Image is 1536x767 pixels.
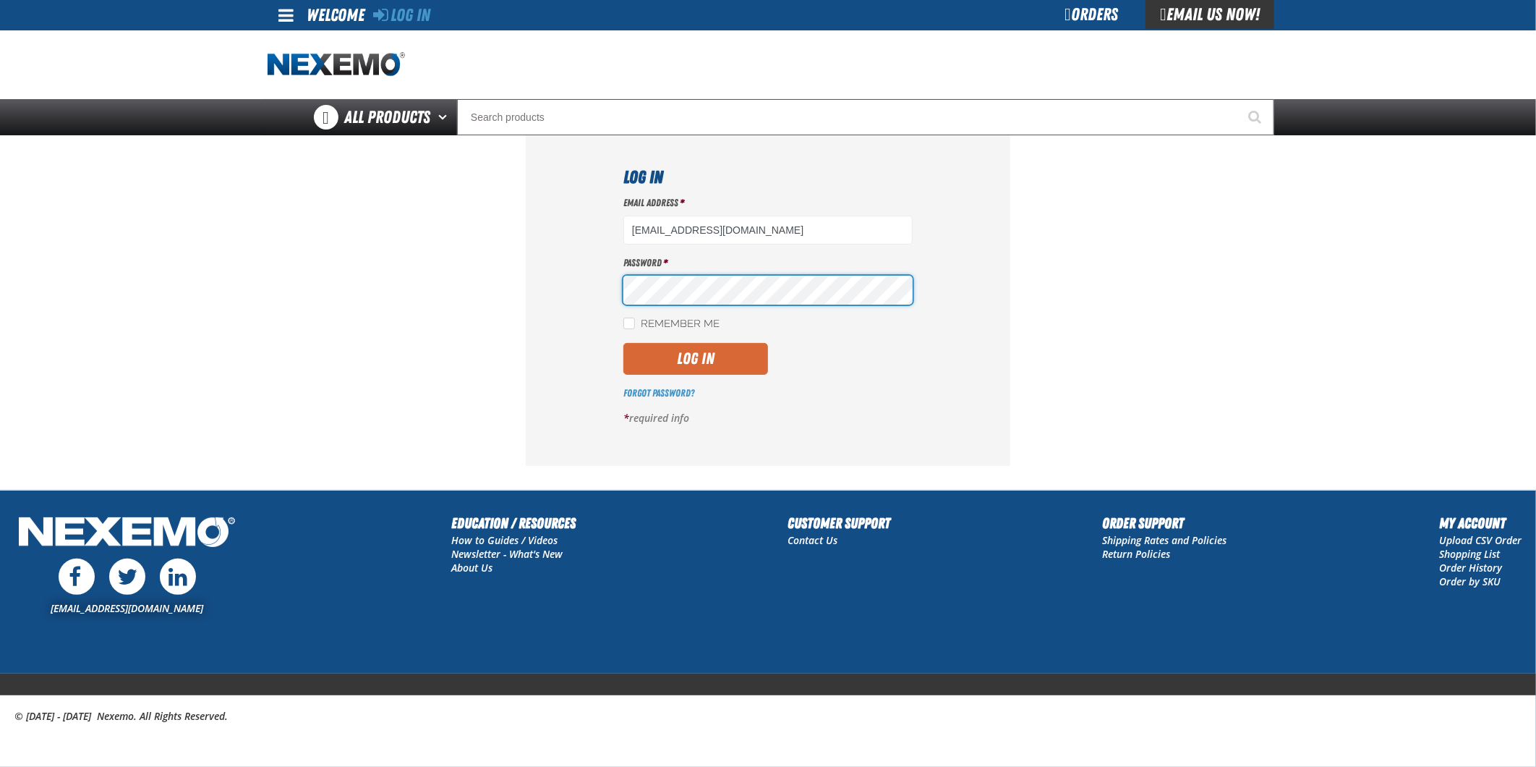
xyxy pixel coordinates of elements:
[268,52,405,77] img: Nexemo logo
[14,512,239,555] img: Nexemo Logo
[1439,533,1522,547] a: Upload CSV Order
[788,533,838,547] a: Contact Us
[623,256,913,270] label: Password
[788,512,891,534] h2: Customer Support
[623,318,720,331] label: Remember Me
[451,561,492,575] a: About Us
[623,196,913,210] label: Email Address
[623,412,913,425] p: required info
[373,5,430,25] a: Log In
[268,52,405,77] a: Home
[1103,512,1227,534] h2: Order Support
[1439,561,1502,575] a: Order History
[623,164,913,190] h1: Log In
[1439,575,1501,588] a: Order by SKU
[1238,99,1274,135] button: Start Searching
[451,547,563,561] a: Newsletter - What's New
[623,318,635,329] input: Remember Me
[623,343,768,375] button: Log In
[1103,533,1227,547] a: Shipping Rates and Policies
[451,533,558,547] a: How to Guides / Videos
[451,512,576,534] h2: Education / Resources
[457,99,1274,135] input: Search
[623,387,694,399] a: Forgot Password?
[344,104,430,130] span: All Products
[433,99,457,135] button: Open All Products pages
[1439,512,1522,534] h2: My Account
[1103,547,1171,561] a: Return Policies
[51,601,203,615] a: [EMAIL_ADDRESS][DOMAIN_NAME]
[1439,547,1500,561] a: Shopping List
